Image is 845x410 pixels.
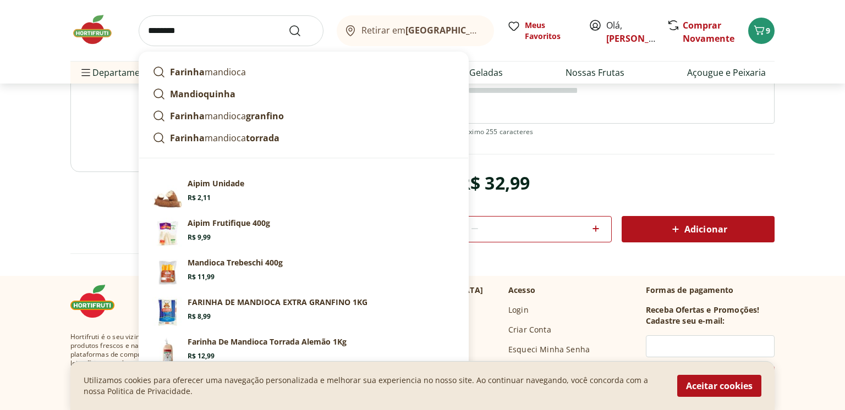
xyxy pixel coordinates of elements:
[337,15,494,46] button: Retirar em[GEOGRAPHIC_DATA]/[GEOGRAPHIC_DATA]
[170,131,279,145] p: mandioca
[508,285,535,296] p: Acesso
[188,352,215,361] span: R$ 12,99
[683,19,734,45] a: Comprar Novamente
[148,332,459,372] a: PrincipalFarinha De Mandioca Torrada Alemão 1KgR$ 12,99
[687,66,766,79] a: Açougue e Peixaria
[288,24,315,37] button: Submit Search
[646,304,759,315] h3: Receba Ofertas e Promoções!
[622,216,775,242] button: Adicionar
[70,13,125,46] img: Hortifruti
[148,174,459,213] a: Aipim UnidadeAipim UnidadeR$ 2,11
[188,193,211,202] span: R$ 2,11
[148,127,459,149] a: Farinhamandiocatorrada
[508,304,529,315] a: Login
[507,20,575,42] a: Meus Favoritos
[170,88,235,100] strong: Mandioquinha
[79,59,158,86] span: Departamentos
[525,20,575,42] span: Meus Favoritos
[70,285,125,318] img: Hortifruti
[188,273,215,281] span: R$ 11,99
[188,218,270,229] p: Aipim Frutifique 400g
[170,66,205,78] strong: Farinha
[188,336,347,347] p: Farinha De Mandioca Torrada Alemão 1Kg
[70,333,216,394] span: Hortifruti é o seu vizinho especialista em produtos frescos e naturais. Nas nossas plataformas de...
[669,223,727,236] span: Adicionar
[152,178,183,209] img: Aipim Unidade
[188,233,211,242] span: R$ 9,99
[646,315,725,326] h3: Cadastre seu e-mail:
[148,253,459,292] a: PrincipalMandioca Trebeschi 400gR$ 11,99
[188,257,283,268] p: Mandioca Trebeschi 400g
[170,132,205,144] strong: Farinha
[766,25,770,36] span: 9
[152,297,183,328] img: Principal
[79,59,92,86] button: Menu
[148,105,459,127] a: Farinhamandiocagranfino
[508,324,551,335] a: Criar Conta
[748,18,775,44] button: Carrinho
[246,132,279,144] strong: torrada
[152,336,183,367] img: Principal
[459,168,530,198] div: R$ 32,99
[84,375,664,397] p: Utilizamos cookies para oferecer uma navegação personalizada e melhorar sua experiencia no nosso ...
[677,375,761,397] button: Aceitar cookies
[170,109,284,123] p: mandioca
[188,178,244,189] p: Aipim Unidade
[566,66,624,79] a: Nossas Frutas
[139,15,323,46] input: search
[188,297,367,308] p: FARINHA DE MANDIOCA EXTRA GRANFINO 1KG
[148,292,459,332] a: PrincipalFARINHA DE MANDIOCA EXTRA GRANFINO 1KGR$ 8,99
[606,19,655,45] span: Olá,
[148,61,459,83] a: Farinhamandioca
[170,110,205,122] strong: Farinha
[152,218,183,248] img: Principal
[148,213,459,253] a: PrincipalAipim Frutifique 400gR$ 9,99
[152,257,183,288] img: Principal
[606,32,678,45] a: [PERSON_NAME]
[361,25,483,35] span: Retirar em
[148,83,459,105] a: Mandioquinha
[170,65,246,79] p: mandioca
[646,285,775,296] p: Formas de pagamento
[246,110,284,122] strong: granfino
[405,24,591,36] b: [GEOGRAPHIC_DATA]/[GEOGRAPHIC_DATA]
[188,312,211,321] span: R$ 8,99
[508,344,590,355] a: Esqueci Minha Senha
